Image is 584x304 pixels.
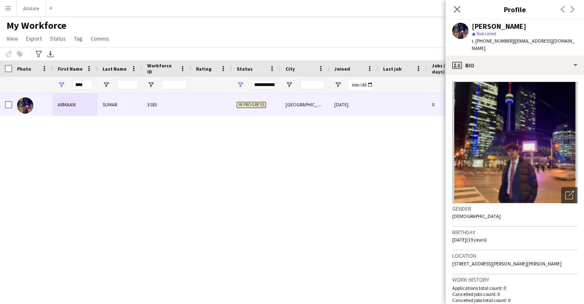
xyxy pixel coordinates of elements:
[446,56,584,75] div: Bio
[452,237,487,243] span: [DATE] (19 years)
[472,23,526,30] div: [PERSON_NAME]
[334,66,350,72] span: Joined
[47,33,69,44] a: Status
[162,80,186,90] input: Workforce ID Filter Input
[71,33,86,44] a: Tag
[477,30,496,37] span: Not rated
[561,187,577,203] div: Open photos pop-in
[196,66,211,72] span: Rating
[58,66,83,72] span: First Name
[452,291,577,297] p: Cancelled jobs count: 0
[452,261,562,267] span: [STREET_ADDRESS][PERSON_NAME][PERSON_NAME]
[58,81,65,88] button: Open Filter Menu
[17,97,33,114] img: ARMAAN SUMAR
[334,81,342,88] button: Open Filter Menu
[87,33,112,44] a: Comms
[383,66,401,72] span: Last job
[281,93,329,116] div: [GEOGRAPHIC_DATA]
[26,35,42,42] span: Export
[329,93,378,116] div: [DATE]
[117,80,137,90] input: Last Name Filter Input
[452,285,577,291] p: Applications total count: 0
[53,93,98,116] div: ARMAAN
[452,213,501,219] span: [DEMOGRAPHIC_DATA]
[102,81,110,88] button: Open Filter Menu
[349,80,373,90] input: Joined Filter Input
[74,35,83,42] span: Tag
[3,33,21,44] a: View
[23,33,45,44] a: Export
[17,66,31,72] span: Photo
[237,66,253,72] span: Status
[7,19,66,32] span: My Workforce
[98,93,142,116] div: SUMAR
[472,38,514,44] span: t. [PHONE_NUMBER]
[237,102,266,108] span: In progress
[142,93,191,116] div: 3183
[452,229,577,236] h3: Birthday
[147,81,155,88] button: Open Filter Menu
[34,49,44,59] app-action-btn: Advanced filters
[472,38,575,51] span: | [EMAIL_ADDRESS][DOMAIN_NAME]
[432,63,465,75] span: Jobs (last 90 days)
[452,297,577,303] p: Cancelled jobs total count: 0
[91,35,109,42] span: Comms
[285,81,293,88] button: Open Filter Menu
[285,66,295,72] span: City
[46,49,55,59] app-action-btn: Export XLSX
[300,80,325,90] input: City Filter Input
[427,93,480,116] div: 0
[452,252,577,259] h3: Location
[452,82,577,203] img: Crew avatar or photo
[147,63,177,75] span: Workforce ID
[452,276,577,283] h3: Work history
[72,80,93,90] input: First Name Filter Input
[7,35,18,42] span: View
[17,0,46,16] button: Allstate
[102,66,126,72] span: Last Name
[50,35,66,42] span: Status
[237,81,244,88] button: Open Filter Menu
[452,205,577,212] h3: Gender
[446,4,584,15] h3: Profile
